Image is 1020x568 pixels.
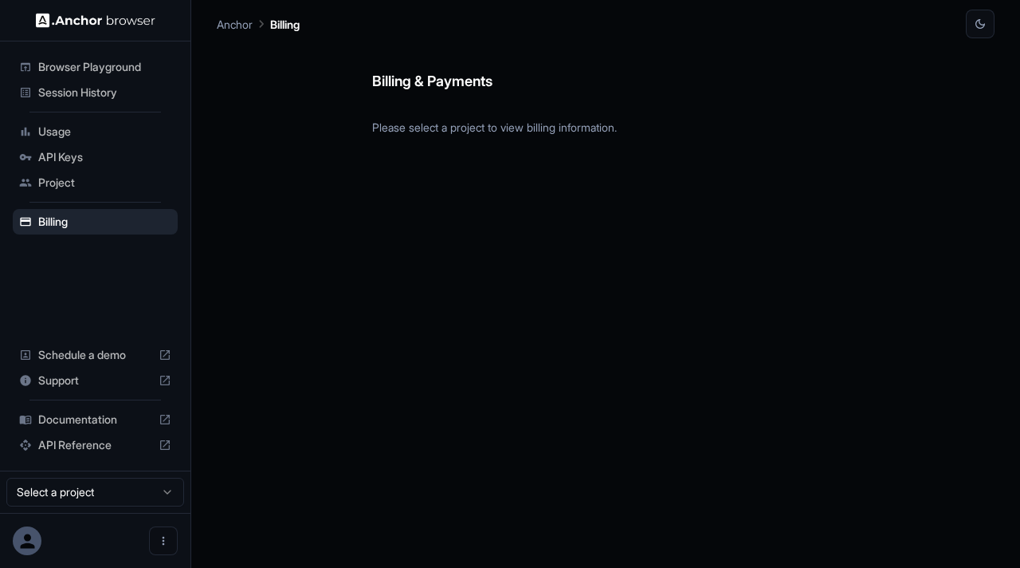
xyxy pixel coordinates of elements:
nav: breadcrumb [217,15,300,33]
div: Session History [13,80,178,105]
div: API Reference [13,432,178,458]
span: Support [38,373,152,389]
div: Support [13,368,178,393]
span: API Keys [38,149,171,165]
p: Anchor [217,16,253,33]
span: Billing [38,214,171,230]
p: Billing [270,16,300,33]
span: Session History [38,85,171,101]
div: Billing [13,209,178,235]
div: Browser Playground [13,54,178,80]
span: Project [38,175,171,191]
h6: Billing & Payments [372,38,839,93]
img: Anchor Logo [36,13,155,28]
p: Please select a project to view billing information. [372,106,839,136]
div: API Keys [13,144,178,170]
button: Open menu [149,527,178,555]
span: Browser Playground [38,59,171,75]
div: Schedule a demo [13,342,178,368]
span: Schedule a demo [38,347,152,363]
span: Documentation [38,412,152,428]
div: Project [13,170,178,195]
div: Usage [13,119,178,144]
span: Usage [38,124,171,140]
div: Documentation [13,407,178,432]
span: API Reference [38,437,152,453]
